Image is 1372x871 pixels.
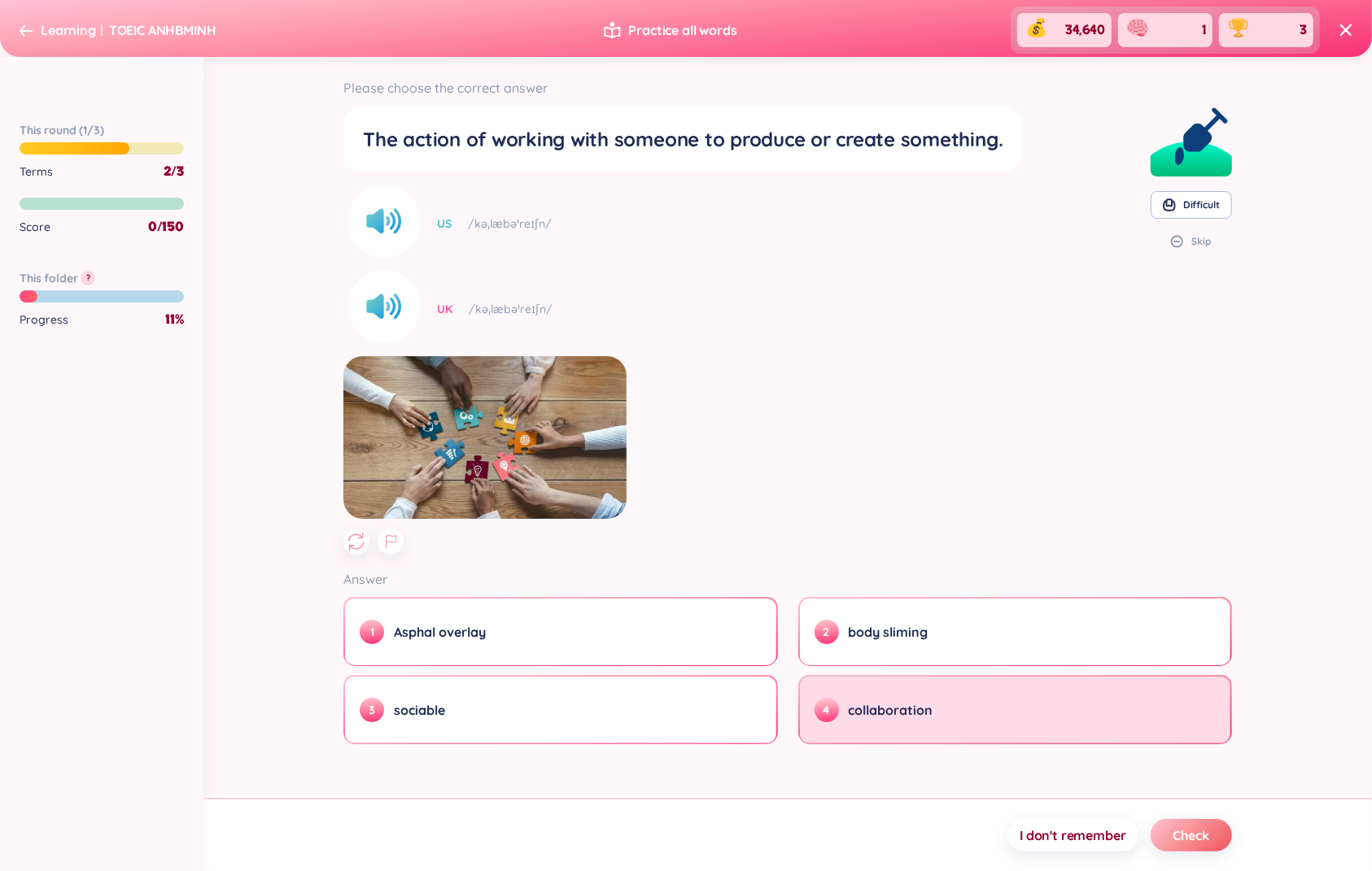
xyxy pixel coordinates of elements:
[1300,21,1307,39] span: 3
[363,125,1003,153] div: The action of working with someone to produce or create something.
[360,620,384,644] span: 1
[394,623,486,641] span: Asphal overlay
[800,599,1230,665] button: 2body sliming
[849,701,933,719] span: collaboration
[437,300,452,318] span: UK
[360,698,384,722] span: 3
[46,26,80,39] div: v 4.0.25
[20,270,77,286] h6: This folder
[343,356,627,519] img: collaboration401901464614.jpg
[345,677,776,743] button: 3sociable
[1173,826,1209,844] span: Check
[20,218,50,236] div: Score
[1151,819,1232,851] button: Check
[468,215,552,233] span: /kəˌlæbəˈreɪʃn/
[162,94,175,107] img: tab_keywords_by_traffic_grey.svg
[44,94,57,107] img: tab_domain_overview_orange.svg
[148,218,157,236] span: 0
[1007,819,1138,851] button: I don't remember
[1151,229,1232,255] button: Skip
[109,22,216,38] span: TOEIC ANHBMINH
[20,163,53,181] div: Terms
[26,26,39,39] img: logo_orange.svg
[1020,826,1125,844] span: I don't remember
[394,701,445,719] span: sociable
[20,17,216,43] a: LearningTOEIC ANHBMINH
[1151,191,1232,219] button: Difficult
[849,623,929,641] span: body sliming
[41,22,96,38] span: Learning
[62,96,146,107] div: Domain Overview
[437,215,452,233] span: US
[20,311,68,329] div: Progress
[148,218,184,236] div: / 150
[165,311,184,329] div: 11 %
[628,21,736,39] span: Practice all words
[469,300,553,318] span: /kəˌlæbəˈreɪʃn/
[343,76,1022,99] div: Please choose the correct answer
[81,271,95,285] button: ?
[343,568,1231,590] div: Answer
[815,698,839,722] span: 4
[815,620,839,644] span: 2
[1065,21,1105,39] span: 34,640
[1192,235,1213,248] div: Skip
[1183,198,1220,211] div: Difficult
[42,42,179,55] div: Domain: [DOMAIN_NAME]
[800,677,1230,743] button: 4collaboration
[1202,21,1206,39] span: 1
[26,42,39,55] img: website_grey.svg
[345,599,776,665] button: 1Asphal overlay
[20,122,184,138] h6: This round ( 1 / 3 )
[164,163,184,181] div: 2/3
[180,96,274,107] div: Keywords by Traffic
